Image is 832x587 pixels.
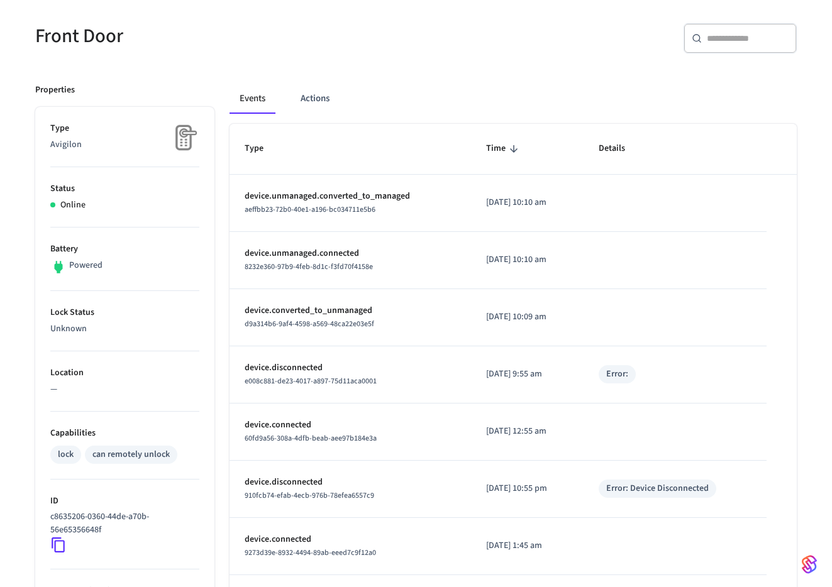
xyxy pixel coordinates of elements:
img: SeamLogoGradient.69752ec5.svg [802,554,817,574]
div: can remotely unlock [92,448,170,461]
p: Type [50,122,199,135]
span: 9273d39e-8932-4494-89ab-eeed7c9f12a0 [245,547,376,558]
p: Status [50,182,199,195]
p: [DATE] 10:09 am [486,310,569,324]
p: c8635206-0360-44de-a70b-56e65356648f [50,510,194,537]
span: e008c881-de23-4017-a897-75d11aca0001 [245,376,377,387]
h5: Front Door [35,23,409,49]
p: Online [60,199,86,212]
div: Error: Device Disconnected [606,482,709,495]
p: device.connected [245,419,456,432]
span: Time [486,139,522,158]
p: Powered [69,259,103,272]
span: aeffbb23-72b0-40e1-a196-bc034711e5b6 [245,204,375,215]
p: Lock Status [50,306,199,319]
p: [DATE] 10:10 am [486,196,569,209]
div: lock [58,448,74,461]
span: d9a314b6-9af4-4598-a569-48ca22e03e5f [245,319,374,329]
p: device.unmanaged.connected [245,247,456,260]
p: device.disconnected [245,361,456,375]
p: [DATE] 10:10 am [486,253,569,266]
p: [DATE] 10:55 pm [486,482,569,495]
span: Details [599,139,641,158]
p: Capabilities [50,427,199,440]
p: [DATE] 1:45 am [486,539,569,552]
p: ID [50,495,199,508]
img: Placeholder Lock Image [168,122,199,153]
span: 60fd9a56-308a-4dfb-beab-aee97b184e3a [245,433,377,444]
p: Battery [50,243,199,256]
button: Actions [291,84,340,114]
p: device.unmanaged.converted_to_managed [245,190,456,203]
span: Type [245,139,280,158]
p: device.converted_to_unmanaged [245,304,456,317]
span: 910fcb74-efab-4ecb-976b-78efea6557c9 [245,490,374,501]
p: device.disconnected [245,476,456,489]
button: Events [230,84,275,114]
p: Unknown [50,322,199,336]
p: device.connected [245,533,456,546]
p: [DATE] 12:55 am [486,425,569,438]
div: Error: [606,368,628,381]
div: ant example [230,84,797,114]
span: 8232e360-97b9-4feb-8d1c-f3fd70f4158e [245,261,373,272]
p: — [50,383,199,396]
p: [DATE] 9:55 am [486,368,569,381]
p: Avigilon [50,138,199,151]
p: Location [50,366,199,380]
p: Properties [35,84,75,97]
